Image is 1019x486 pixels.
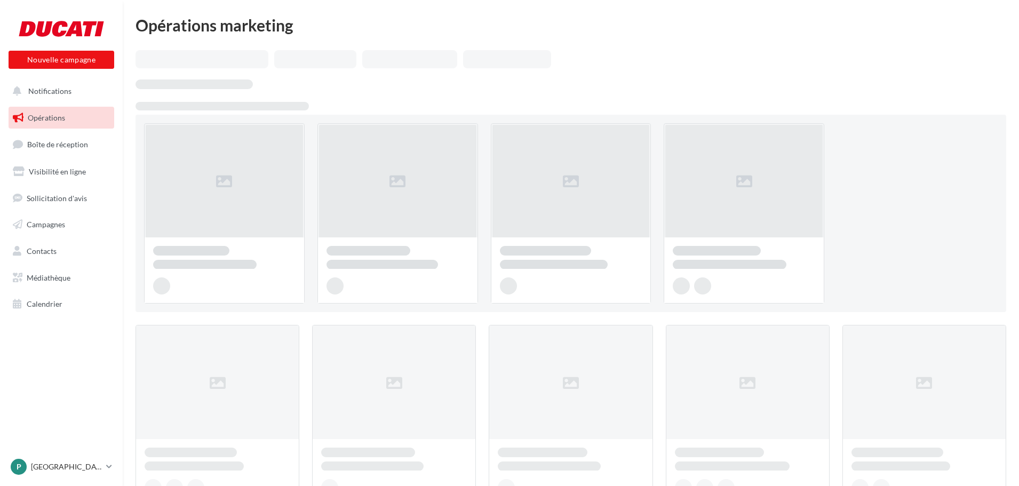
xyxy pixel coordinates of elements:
button: Notifications [6,80,112,102]
p: [GEOGRAPHIC_DATA] [31,461,102,472]
a: Visibilité en ligne [6,161,116,183]
span: Sollicitation d'avis [27,193,87,202]
span: Campagnes [27,220,65,229]
a: Médiathèque [6,267,116,289]
span: Opérations [28,113,65,122]
span: P [17,461,21,472]
a: Campagnes [6,213,116,236]
a: P [GEOGRAPHIC_DATA] [9,457,114,477]
span: Visibilité en ligne [29,167,86,176]
button: Nouvelle campagne [9,51,114,69]
a: Boîte de réception [6,133,116,156]
a: Sollicitation d'avis [6,187,116,210]
span: Contacts [27,246,57,256]
a: Contacts [6,240,116,262]
span: Médiathèque [27,273,70,282]
a: Opérations [6,107,116,129]
span: Notifications [28,86,71,95]
a: Calendrier [6,293,116,315]
span: Calendrier [27,299,62,308]
span: Boîte de réception [27,140,88,149]
div: Opérations marketing [136,17,1006,33]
